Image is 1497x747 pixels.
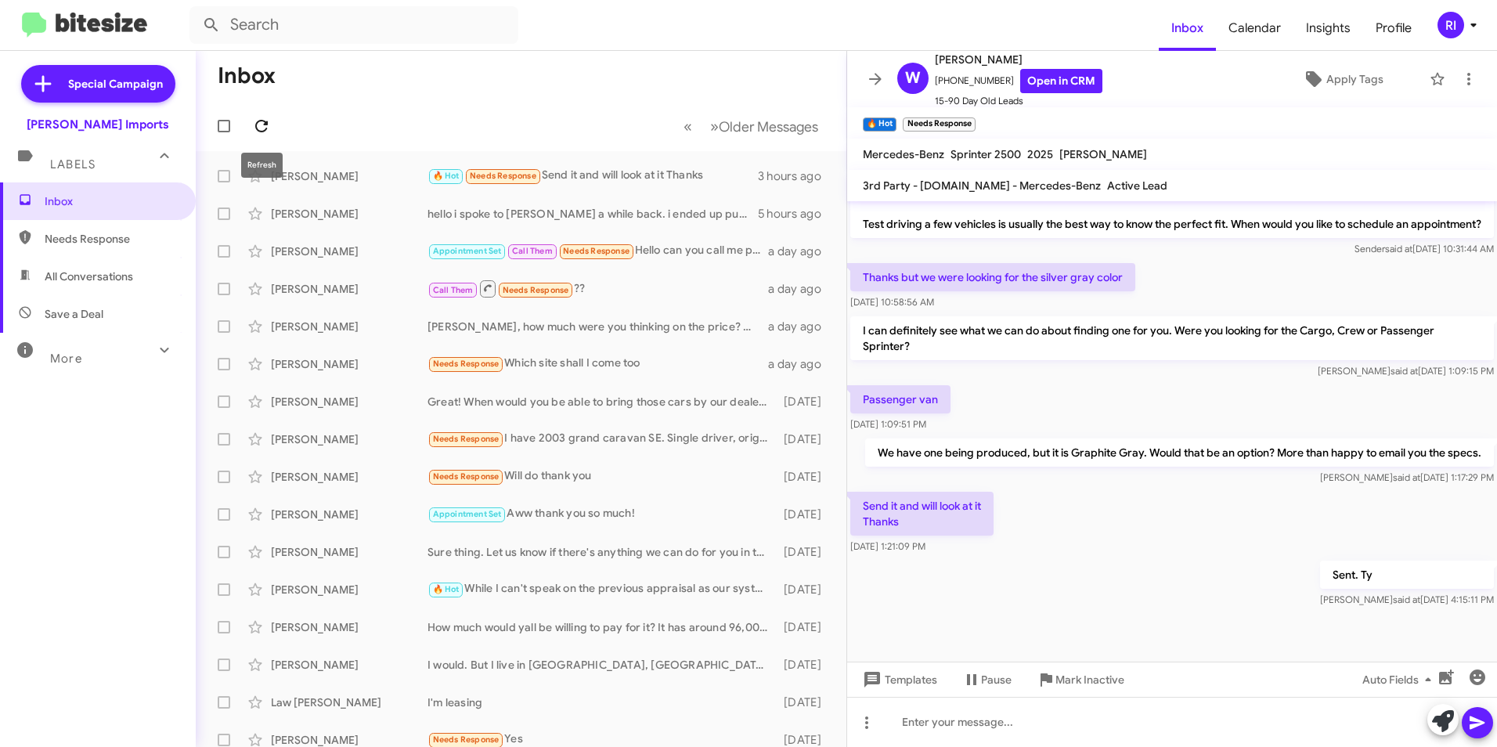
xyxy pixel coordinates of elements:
span: [DATE] 1:21:09 PM [850,540,925,552]
div: [DATE] [777,469,834,485]
p: Passenger van [850,385,951,413]
div: Aww thank you so much! [427,505,777,523]
span: Apply Tags [1326,65,1383,93]
span: Call Them [433,285,474,295]
span: Auto Fields [1362,666,1437,694]
button: Pause [950,666,1024,694]
span: W [905,66,921,91]
div: Refresh [241,153,283,178]
span: 2025 [1027,147,1053,161]
span: Needs Response [433,471,500,482]
p: Send it and will look at it Thanks [850,492,994,536]
a: Insights [1293,5,1363,51]
div: [PERSON_NAME] [271,431,427,447]
span: Mark Inactive [1055,666,1124,694]
span: [PERSON_NAME] [DATE] 1:09:15 PM [1318,365,1494,377]
div: [DATE] [777,695,834,710]
div: a day ago [768,244,834,259]
span: 🔥 Hot [433,171,460,181]
span: Call Them [512,246,553,256]
div: [PERSON_NAME] [271,356,427,372]
div: [DATE] [777,582,834,597]
span: said at [1391,365,1418,377]
span: » [710,117,719,136]
small: Needs Response [903,117,975,132]
span: Special Campaign [68,76,163,92]
input: Search [189,6,518,44]
button: Previous [674,110,702,143]
a: Special Campaign [21,65,175,103]
div: RI [1437,12,1464,38]
div: Hello can you call me please? [427,242,768,260]
div: [PERSON_NAME] [271,582,427,597]
div: 3 hours ago [758,168,834,184]
div: [PERSON_NAME] [271,168,427,184]
div: [PERSON_NAME] [271,619,427,635]
span: Sprinter 2500 [951,147,1021,161]
span: [PERSON_NAME] [DATE] 1:17:29 PM [1320,471,1494,483]
div: [DATE] [777,544,834,560]
div: [PERSON_NAME] [271,544,427,560]
span: said at [1385,243,1412,254]
span: Appointment Set [433,509,502,519]
small: 🔥 Hot [863,117,896,132]
h1: Inbox [218,63,276,88]
div: Send it and will look at it Thanks [427,167,758,185]
div: [PERSON_NAME], how much were you thinking on the price? We use Market-Based pricing for like equi... [427,319,768,334]
div: ?? [427,279,768,298]
span: 🔥 Hot [433,584,460,594]
span: Mercedes-Benz [863,147,944,161]
div: [DATE] [777,657,834,673]
nav: Page navigation example [675,110,828,143]
span: Appointment Set [433,246,502,256]
a: Open in CRM [1020,69,1102,93]
span: [DATE] 1:09:51 PM [850,418,926,430]
span: Needs Response [433,734,500,745]
span: All Conversations [45,269,133,284]
button: Next [701,110,828,143]
div: hello i spoke to [PERSON_NAME] a while back. i ended up purchasing a white one out of [GEOGRAPHIC... [427,206,758,222]
span: Inbox [45,193,178,209]
div: a day ago [768,281,834,297]
a: Calendar [1216,5,1293,51]
div: [PERSON_NAME] [271,507,427,522]
p: We have one being produced, but it is Graphite Gray. Would that be an option? More than happy to ... [865,438,1494,467]
span: Needs Response [563,246,629,256]
div: I'm leasing [427,695,777,710]
span: [DATE] 10:58:56 AM [850,296,934,308]
span: [PERSON_NAME] [DATE] 4:15:11 PM [1320,594,1494,605]
div: 5 hours ago [758,206,834,222]
div: Which site shall I come too [427,355,768,373]
span: Needs Response [45,231,178,247]
div: [PERSON_NAME] [271,319,427,334]
a: Profile [1363,5,1424,51]
div: a day ago [768,356,834,372]
div: [PERSON_NAME] [271,394,427,410]
div: [DATE] [777,619,834,635]
div: I have 2003 grand caravan SE. Single driver, original 96k miles [427,430,777,448]
span: Pause [981,666,1012,694]
div: How much would yall be willing to pay for it? It has around 96,000 miles on it [427,619,777,635]
span: Inbox [1159,5,1216,51]
div: [DATE] [777,507,834,522]
span: [PERSON_NAME] [935,50,1102,69]
div: [DATE] [777,431,834,447]
span: Needs Response [433,359,500,369]
div: Law [PERSON_NAME] [271,695,427,710]
span: Active Lead [1107,179,1167,193]
div: Sure thing. Let us know if there's anything we can do for you in the future. Thanks! [427,544,777,560]
span: [PHONE_NUMBER] [935,69,1102,93]
span: Sender [DATE] 10:31:44 AM [1355,243,1494,254]
button: Mark Inactive [1024,666,1137,694]
span: said at [1393,594,1420,605]
div: [PERSON_NAME] [271,657,427,673]
div: a day ago [768,319,834,334]
button: Templates [847,666,950,694]
p: Sent. Ty [1320,561,1494,589]
div: [DATE] [777,394,834,410]
div: I would. But I live in [GEOGRAPHIC_DATA], [GEOGRAPHIC_DATA] now [427,657,777,673]
span: Needs Response [433,434,500,444]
